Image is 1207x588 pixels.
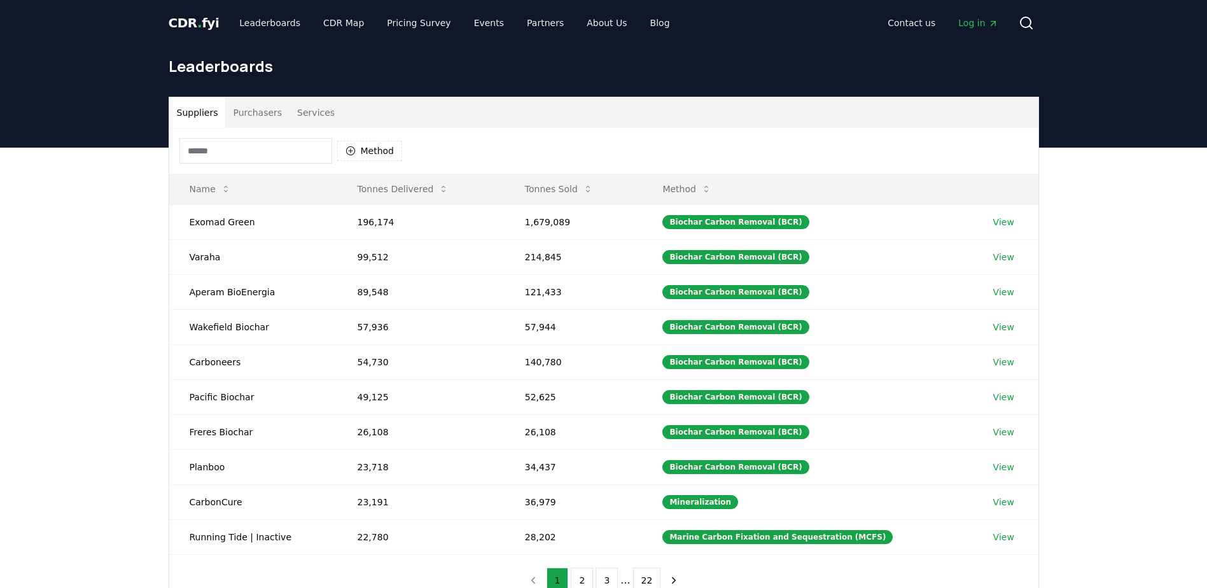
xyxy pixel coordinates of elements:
td: 57,936 [337,309,505,344]
span: CDR fyi [169,15,220,31]
td: Pacific Biochar [169,379,337,414]
a: View [993,391,1014,403]
button: Tonnes Sold [515,176,603,202]
a: View [993,426,1014,438]
h1: Leaderboards [169,56,1039,76]
td: 1,679,089 [505,204,643,239]
a: Leaderboards [229,11,310,34]
td: Carboneers [169,344,337,379]
a: Contact us [877,11,945,34]
td: Exomad Green [169,204,337,239]
td: 23,191 [337,484,505,519]
a: CDR Map [313,11,374,34]
button: Suppliers [169,97,226,128]
td: 99,512 [337,239,505,274]
td: 57,944 [505,309,643,344]
a: Events [464,11,514,34]
td: Planboo [169,449,337,484]
div: Marine Carbon Fixation and Sequestration (MCFS) [662,530,893,544]
a: View [993,356,1014,368]
a: View [993,321,1014,333]
a: Partners [517,11,574,34]
a: Log in [948,11,1008,34]
span: . [197,15,202,31]
td: 52,625 [505,379,643,414]
td: 26,108 [337,414,505,449]
td: 34,437 [505,449,643,484]
div: Biochar Carbon Removal (BCR) [662,355,809,369]
td: Wakefield Biochar [169,309,337,344]
div: Mineralization [662,495,738,509]
nav: Main [229,11,680,34]
button: Purchasers [225,97,290,128]
button: Name [179,176,241,202]
td: 36,979 [505,484,643,519]
a: View [993,496,1014,508]
div: Biochar Carbon Removal (BCR) [662,250,809,264]
td: 140,780 [505,344,643,379]
td: 121,433 [505,274,643,309]
td: Aperam BioEnergia [169,274,337,309]
button: Method [652,176,722,202]
a: About Us [576,11,637,34]
span: Log in [958,17,998,29]
div: Biochar Carbon Removal (BCR) [662,320,809,334]
td: 26,108 [505,414,643,449]
td: 214,845 [505,239,643,274]
td: 196,174 [337,204,505,239]
button: Tonnes Delivered [347,176,459,202]
td: 89,548 [337,274,505,309]
td: Running Tide | Inactive [169,519,337,554]
nav: Main [877,11,1008,34]
a: View [993,286,1014,298]
td: 49,125 [337,379,505,414]
a: CDR.fyi [169,14,220,32]
td: 54,730 [337,344,505,379]
td: 28,202 [505,519,643,554]
a: Pricing Survey [377,11,461,34]
div: Biochar Carbon Removal (BCR) [662,460,809,474]
a: Blog [640,11,680,34]
td: CarbonCure [169,484,337,519]
div: Biochar Carbon Removal (BCR) [662,390,809,404]
div: Biochar Carbon Removal (BCR) [662,285,809,299]
a: View [993,461,1014,473]
button: Method [337,141,403,161]
td: 22,780 [337,519,505,554]
li: ... [620,573,630,588]
a: View [993,251,1014,263]
td: 23,718 [337,449,505,484]
td: Varaha [169,239,337,274]
button: Services [290,97,342,128]
div: Biochar Carbon Removal (BCR) [662,425,809,439]
a: View [993,531,1014,543]
td: Freres Biochar [169,414,337,449]
a: View [993,216,1014,228]
div: Biochar Carbon Removal (BCR) [662,215,809,229]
